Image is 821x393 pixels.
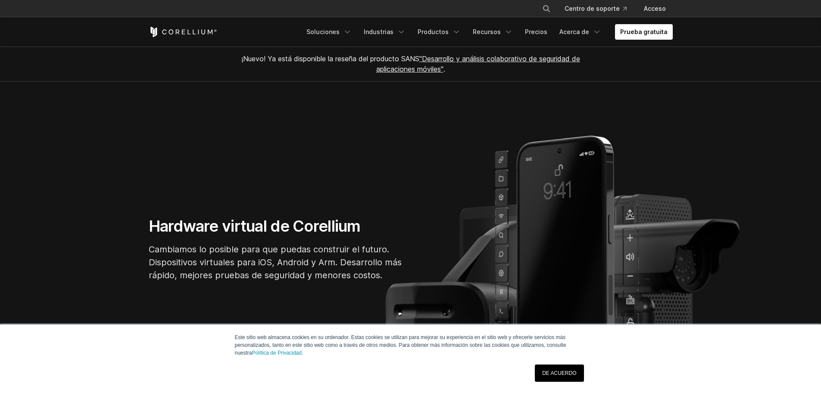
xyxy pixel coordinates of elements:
[418,28,449,35] font: Productos
[565,5,620,12] font: Centro de soporte
[306,28,340,35] font: Soluciones
[532,1,673,16] div: Menú de navegación
[535,365,584,382] a: DE ACUERDO
[235,334,566,356] font: Este sitio web almacena cookies en su ordenador. Estas cookies se utilizan para mejorar su experi...
[644,5,666,12] font: Acceso
[542,370,576,376] font: DE ACUERDO
[252,350,303,356] a: Política de Privacidad.
[620,28,668,35] font: Prueba gratuita
[241,54,419,63] font: ¡Nuevo! Ya está disponible la reseña del producto SANS
[376,54,580,73] a: "Desarrollo y análisis colaborativo de seguridad de aplicaciones móviles"
[473,28,501,35] font: Recursos
[559,28,589,35] font: Acerca de
[364,28,393,35] font: Industrias
[149,27,217,37] a: Página de inicio de Corellium
[525,28,547,35] font: Precios
[539,1,554,16] button: Buscar
[149,217,361,236] font: Hardware virtual de Corellium
[149,244,402,280] font: Cambiamos lo posible para que puedas construir el futuro. Dispositivos virtuales para iOS, Androi...
[443,65,445,73] font: .
[301,24,673,40] div: Menú de navegación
